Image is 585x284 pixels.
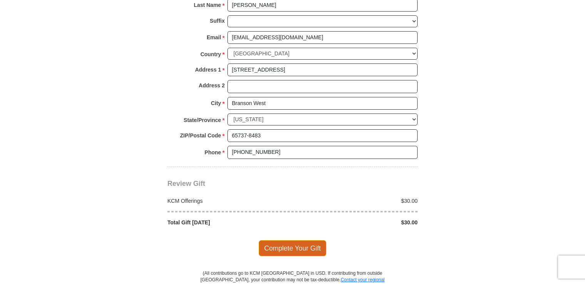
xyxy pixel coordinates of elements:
[292,197,422,205] div: $30.00
[180,130,221,141] strong: ZIP/Postal Code
[211,98,221,109] strong: City
[210,15,225,26] strong: Suffix
[199,80,225,91] strong: Address 2
[205,147,221,158] strong: Phone
[195,64,221,75] strong: Address 1
[292,219,422,226] div: $30.00
[207,32,221,43] strong: Email
[164,197,293,205] div: KCM Offerings
[259,240,327,256] span: Complete Your Gift
[164,219,293,226] div: Total Gift [DATE]
[184,115,221,125] strong: State/Province
[201,49,221,60] strong: Country
[167,180,205,187] span: Review Gift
